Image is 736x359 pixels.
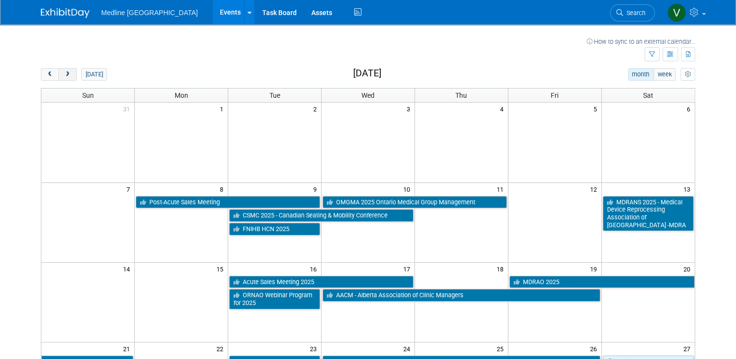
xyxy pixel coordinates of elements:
[309,342,321,355] span: 23
[610,4,655,21] a: Search
[215,263,228,275] span: 15
[219,103,228,115] span: 1
[499,103,508,115] span: 4
[58,68,76,81] button: next
[509,276,695,288] a: MDRAO 2025
[229,276,413,288] a: Acute Sales Meeting 2025
[587,38,695,45] a: How to sync to an external calendar...
[682,183,695,195] span: 13
[312,183,321,195] span: 9
[82,91,94,99] span: Sun
[455,91,467,99] span: Thu
[175,91,188,99] span: Mon
[309,263,321,275] span: 16
[312,103,321,115] span: 2
[667,3,686,22] img: Vahid Mohammadi
[101,9,198,17] span: Medline [GEOGRAPHIC_DATA]
[323,289,600,302] a: AACM - Alberta Association of Clinic Managers
[229,209,413,222] a: CSMC 2025 - Canadian Seating & Mobility Conference
[589,263,601,275] span: 19
[41,68,59,81] button: prev
[681,68,695,81] button: myCustomButton
[361,91,375,99] span: Wed
[402,342,414,355] span: 24
[122,263,134,275] span: 14
[41,8,90,18] img: ExhibitDay
[353,68,381,79] h2: [DATE]
[496,263,508,275] span: 18
[592,103,601,115] span: 5
[215,342,228,355] span: 22
[229,223,320,235] a: FNIHB HCN 2025
[682,263,695,275] span: 20
[628,68,654,81] button: month
[122,103,134,115] span: 31
[623,9,646,17] span: Search
[684,72,691,78] i: Personalize Calendar
[496,342,508,355] span: 25
[686,103,695,115] span: 6
[323,196,507,209] a: OMGMA 2025 Ontario Medical Group Management
[402,263,414,275] span: 17
[219,183,228,195] span: 8
[589,342,601,355] span: 26
[81,68,107,81] button: [DATE]
[136,196,320,209] a: Post-Acute Sales Meeting
[603,196,694,232] a: MDRANS 2025 - Medical Device Reprocessing Association of [GEOGRAPHIC_DATA] -MDRA
[406,103,414,115] span: 3
[643,91,653,99] span: Sat
[229,289,320,309] a: ORNAO Webinar Program for 2025
[402,183,414,195] span: 10
[682,342,695,355] span: 27
[126,183,134,195] span: 7
[269,91,280,99] span: Tue
[496,183,508,195] span: 11
[122,342,134,355] span: 21
[589,183,601,195] span: 12
[551,91,558,99] span: Fri
[653,68,676,81] button: week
